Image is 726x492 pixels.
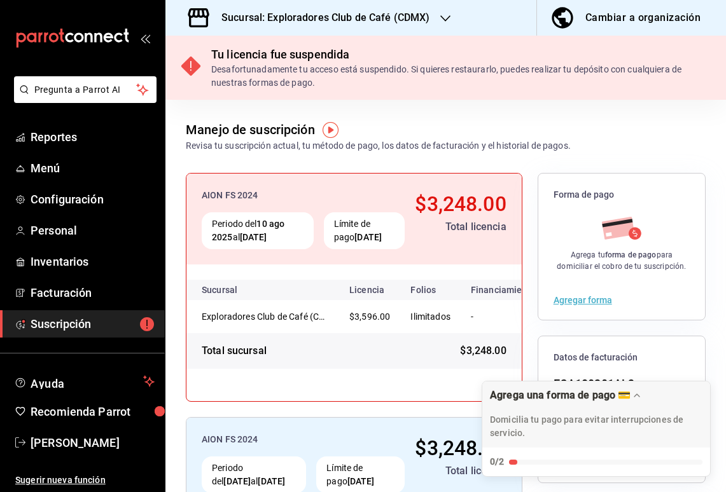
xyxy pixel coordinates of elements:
div: Total licencia [415,463,506,479]
span: Inventarios [31,253,155,270]
strong: forma de pago [605,250,657,259]
div: Sucursal [202,285,272,295]
div: 0/2 [490,455,504,468]
div: AION FS 2024 [202,189,405,202]
div: Exploradores Club de Café (CDMX) [202,310,329,323]
span: Sugerir nueva función [15,474,155,487]
div: ECA180201AL3 [554,375,690,392]
th: Folios [400,280,461,300]
button: Pregunta a Parrot AI [14,76,157,103]
p: Domicilia tu pago para evitar interrupciones de servicio. [490,413,702,440]
div: Manejo de suscripción [186,120,315,139]
span: Menú [31,160,155,177]
span: Configuración [31,191,155,208]
th: Financiamiento [461,280,546,300]
button: open_drawer_menu [140,33,150,43]
div: Agrega una forma de pago 💳 [490,389,631,401]
div: Agrega tu para domiciliar el cobro de tu suscripción. [554,249,690,272]
div: Desafortunadamente tu acceso está suspendido. Si quieres restaurarlo, puedes realizar tu depósito... [211,63,711,90]
th: Licencia [339,280,400,300]
td: - [461,300,546,333]
strong: [DATE] [258,476,285,486]
strong: [DATE] [347,476,375,486]
div: AION FS 2024 [202,433,405,446]
div: Total sucursal [202,343,267,359]
div: Agrega una forma de pago 💳 [482,381,711,477]
span: Ayuda [31,374,138,389]
div: Periodo del al [202,212,314,249]
span: Forma de pago [554,189,690,201]
img: Tooltip marker [323,122,339,138]
span: Personal [31,222,155,239]
span: [PERSON_NAME] [31,434,155,451]
span: Pregunta a Parrot AI [34,83,137,97]
div: Tu licencia fue suspendida [211,46,711,63]
div: Total licencia [415,219,506,235]
span: Suscripción [31,315,155,332]
strong: [DATE] [354,232,382,242]
div: Drag to move checklist [482,381,710,448]
td: Ilimitados [400,300,461,333]
div: Revisa tu suscripción actual, tu método de pago, los datos de facturación y el historial de pagos. [186,139,571,153]
span: $3,248.00 [415,192,506,216]
div: Cambiar a organización [585,9,701,27]
button: Agregar forma [554,296,612,304]
a: Pregunta a Parrot AI [9,92,157,106]
span: $3,248.00 [460,343,506,359]
button: Expand Checklist [482,381,710,476]
h3: Sucursal: Exploradores Club de Café (CDMX) [211,10,430,25]
span: Datos de facturación [554,352,690,364]
span: Recomienda Parrot [31,403,155,420]
div: Límite de pago [324,212,405,249]
strong: [DATE] [223,476,251,486]
span: $3,596.00 [349,311,390,322]
strong: [DATE] [240,232,267,242]
span: Reportes [31,128,155,146]
span: Facturación [31,284,155,301]
span: $3,248.00 [415,436,506,460]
